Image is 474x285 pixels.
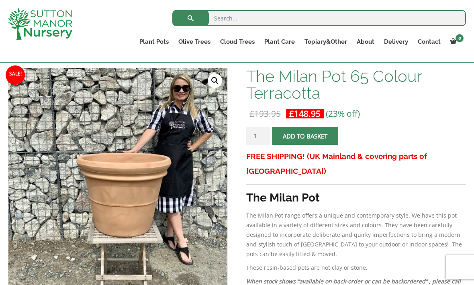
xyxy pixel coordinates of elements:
span: £ [289,108,294,119]
strong: The Milan Pot [246,191,320,204]
a: Cloud Trees [215,36,259,47]
a: 0 [445,36,466,47]
span: 0 [456,34,464,42]
a: Plant Pots [135,36,174,47]
h1: The Milan Pot 65 Colour Terracotta [246,68,466,102]
span: (23% off) [326,108,360,119]
a: Olive Trees [174,36,215,47]
a: View full-screen image gallery [208,73,222,88]
a: Plant Care [259,36,300,47]
bdi: 193.95 [249,108,281,119]
input: Product quantity [246,127,270,145]
a: About [352,36,379,47]
span: Sale! [6,65,25,85]
a: Topiary&Other [300,36,352,47]
button: Add to basket [272,127,338,145]
input: Search... [172,10,466,26]
p: These resin-based pots are not clay or stone. [246,263,466,273]
img: logo [8,8,72,40]
bdi: 148.95 [289,108,321,119]
span: £ [249,108,254,119]
p: The Milan Pot range offers a unique and contemporary style. We have this pot available in a varie... [246,211,466,259]
h3: FREE SHIPPING! (UK Mainland & covering parts of [GEOGRAPHIC_DATA]) [246,149,466,179]
a: Delivery [379,36,413,47]
a: Contact [413,36,445,47]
